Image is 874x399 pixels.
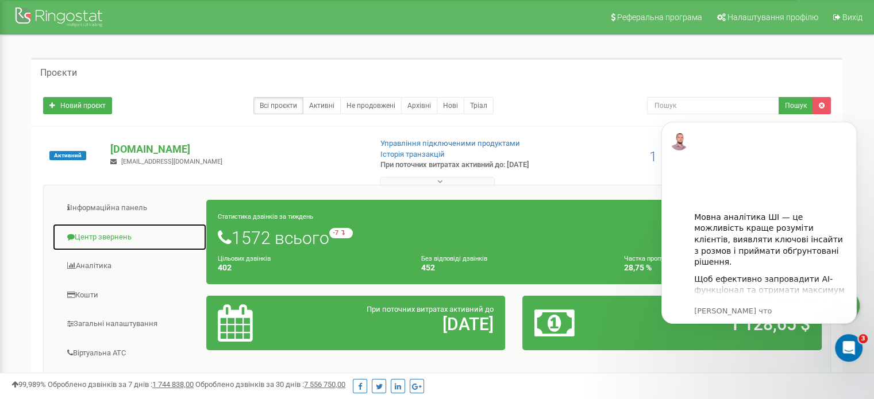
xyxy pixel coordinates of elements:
a: Кошти [52,281,207,309]
a: Нові [437,97,464,114]
h4: 28,75 % [624,264,810,272]
input: Пошук [647,97,779,114]
a: Загальні налаштування [52,310,207,338]
span: Оброблено дзвінків за 7 днів : [48,380,194,389]
a: Архівні [401,97,437,114]
button: Пошук [779,97,813,114]
a: Інформаційна панель [52,194,207,222]
a: Управління підключеними продуктами [380,139,520,148]
iframe: Intercom live chat [835,334,863,362]
span: [EMAIL_ADDRESS][DOMAIN_NAME] [121,158,222,165]
a: Історія транзакцій [380,150,445,158]
u: 7 556 750,00 [304,380,345,389]
span: 99,989% [11,380,46,389]
small: Цільових дзвінків [218,255,271,262]
small: -7 [329,228,353,238]
a: Новий проєкт [43,97,112,114]
h5: Проєкти [40,68,77,78]
p: При поточних витратах активний до: [DATE] [380,160,564,171]
a: Наскрізна аналітика [52,368,207,396]
span: Реферальна програма [617,13,702,22]
a: Активні [303,97,341,114]
a: Центр звернень [52,223,207,251]
span: Активний [49,151,86,160]
h4: 402 [218,264,404,272]
small: Частка пропущених дзвінків [624,255,709,262]
span: Налаштування профілю [727,13,818,22]
a: Тріал [464,97,494,114]
a: Аналiтика [52,252,207,280]
p: [DOMAIN_NAME] [110,142,361,157]
small: Без відповіді дзвінків [421,255,487,262]
h2: [DATE] [315,315,494,334]
h1: 1572 всього [218,228,810,247]
u: 1 744 838,00 [152,380,194,389]
small: Статистика дзвінків за тиждень [218,213,313,220]
h2: 1 128,65 $ [632,315,810,334]
span: 3 [858,334,868,343]
span: При поточних витратах активний до [367,305,494,313]
span: Оброблено дзвінків за 30 днів : [195,380,345,389]
h4: 452 [421,264,607,272]
a: Віртуальна АТС [52,339,207,367]
iframe: Intercom notifications сообщение [644,104,874,368]
span: Вихід [842,13,863,22]
a: Всі проєкти [253,97,303,114]
a: Не продовжені [340,97,402,114]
